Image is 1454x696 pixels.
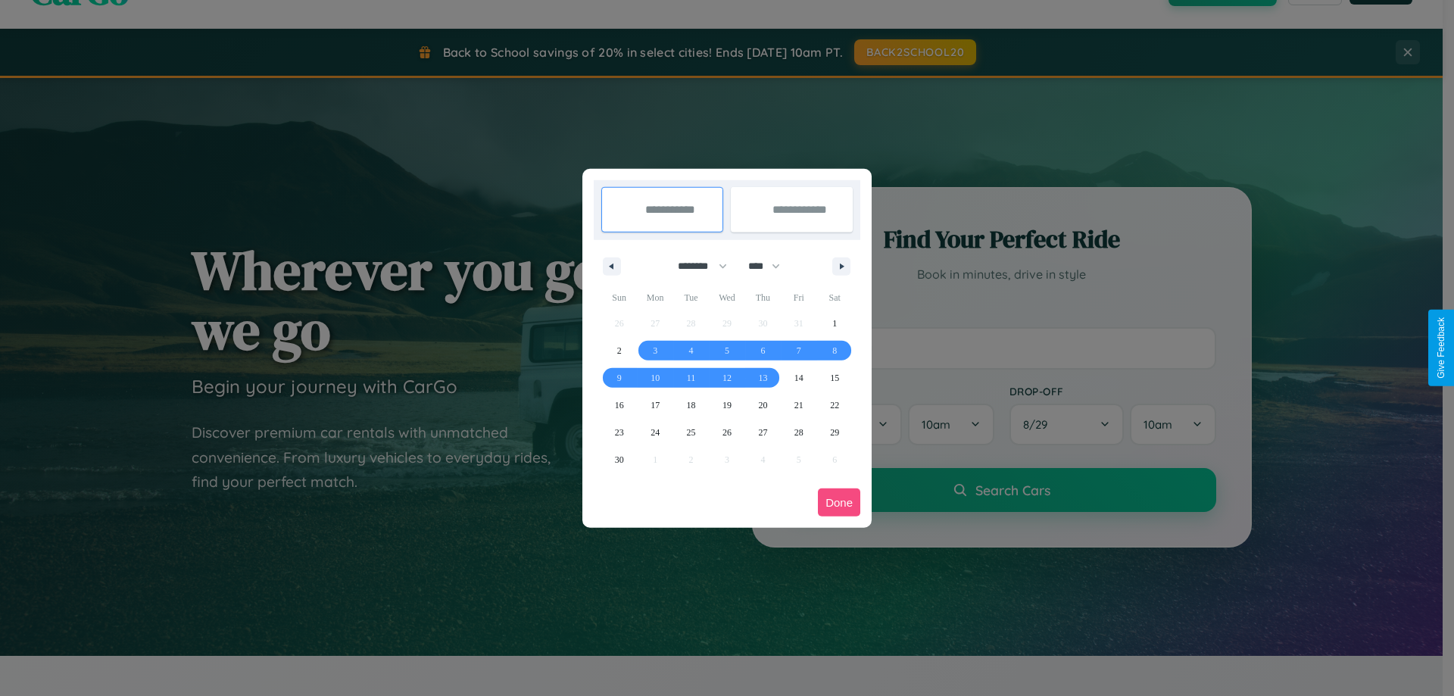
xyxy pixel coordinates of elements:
[689,337,694,364] span: 4
[817,392,853,419] button: 22
[601,446,637,473] button: 30
[709,364,744,392] button: 12
[832,310,837,337] span: 1
[745,419,781,446] button: 27
[725,337,729,364] span: 5
[745,286,781,310] span: Thu
[797,337,801,364] span: 7
[830,364,839,392] span: 15
[817,310,853,337] button: 1
[830,392,839,419] span: 22
[637,286,672,310] span: Mon
[709,286,744,310] span: Wed
[601,337,637,364] button: 2
[651,392,660,419] span: 17
[794,392,803,419] span: 21
[818,488,860,517] button: Done
[687,419,696,446] span: 25
[781,419,816,446] button: 28
[637,392,672,419] button: 17
[794,364,803,392] span: 14
[1436,317,1446,379] div: Give Feedback
[673,286,709,310] span: Tue
[615,419,624,446] span: 23
[601,392,637,419] button: 16
[722,419,732,446] span: 26
[601,364,637,392] button: 9
[673,364,709,392] button: 11
[817,286,853,310] span: Sat
[617,337,622,364] span: 2
[722,364,732,392] span: 12
[709,419,744,446] button: 26
[758,419,767,446] span: 27
[760,337,765,364] span: 6
[601,419,637,446] button: 23
[637,337,672,364] button: 3
[794,419,803,446] span: 28
[601,286,637,310] span: Sun
[745,364,781,392] button: 13
[651,364,660,392] span: 10
[673,392,709,419] button: 18
[617,364,622,392] span: 9
[758,392,767,419] span: 20
[817,419,853,446] button: 29
[817,364,853,392] button: 15
[653,337,657,364] span: 3
[615,446,624,473] span: 30
[709,337,744,364] button: 5
[817,337,853,364] button: 8
[758,364,767,392] span: 13
[673,337,709,364] button: 4
[830,419,839,446] span: 29
[637,364,672,392] button: 10
[637,419,672,446] button: 24
[832,337,837,364] span: 8
[781,337,816,364] button: 7
[781,286,816,310] span: Fri
[781,392,816,419] button: 21
[673,419,709,446] button: 25
[781,364,816,392] button: 14
[651,419,660,446] span: 24
[615,392,624,419] span: 16
[687,392,696,419] span: 18
[709,392,744,419] button: 19
[745,337,781,364] button: 6
[745,392,781,419] button: 20
[722,392,732,419] span: 19
[687,364,696,392] span: 11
